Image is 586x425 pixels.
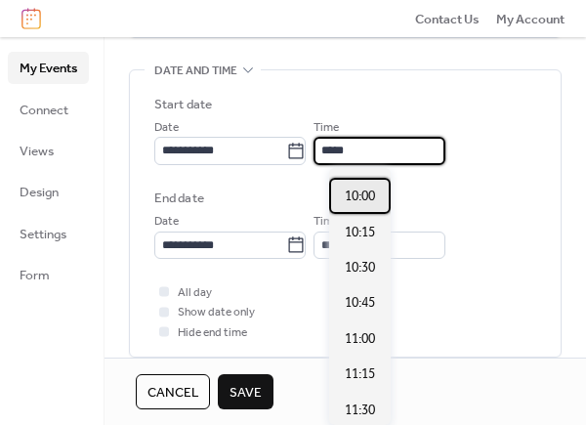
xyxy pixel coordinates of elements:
[345,293,375,313] span: 10:45
[345,223,375,242] span: 10:15
[345,187,375,206] span: 10:00
[154,95,212,114] div: Start date
[178,303,255,322] span: Show date only
[20,101,68,120] span: Connect
[147,383,198,403] span: Cancel
[8,259,89,290] a: Form
[8,176,89,207] a: Design
[154,61,237,80] span: Date and time
[8,94,89,125] a: Connect
[8,218,89,249] a: Settings
[20,183,59,202] span: Design
[230,383,262,403] span: Save
[136,374,210,409] button: Cancel
[20,225,66,244] span: Settings
[178,283,212,303] span: All day
[20,142,54,161] span: Views
[154,118,179,138] span: Date
[496,9,565,28] a: My Account
[345,258,375,277] span: 10:30
[178,323,247,343] span: Hide end time
[20,59,77,78] span: My Events
[345,401,375,420] span: 11:30
[8,135,89,166] a: Views
[314,118,339,138] span: Time
[345,329,375,349] span: 11:00
[415,9,480,28] a: Contact Us
[21,8,41,29] img: logo
[8,52,89,83] a: My Events
[415,10,480,29] span: Contact Us
[345,364,375,384] span: 11:15
[496,10,565,29] span: My Account
[20,266,50,285] span: Form
[154,189,204,208] div: End date
[154,212,179,232] span: Date
[218,374,273,409] button: Save
[314,212,339,232] span: Time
